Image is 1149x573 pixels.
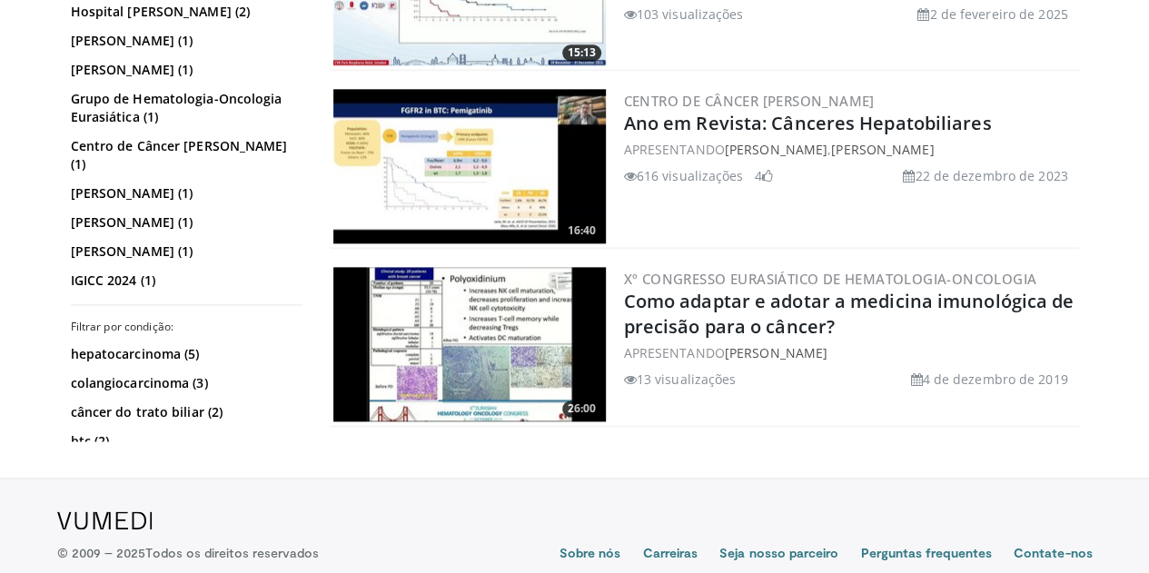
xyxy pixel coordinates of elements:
font: Hospital [PERSON_NAME] (2) [71,3,251,20]
a: Como adaptar e adotar a medicina imunológica de precisão para o câncer? [624,289,1075,339]
font: Contate-nos [1014,545,1093,560]
img: 0740b568-91fc-4148-8a12-a8ec05d026be.300x170_q85_crop-smart_upscale.jpg [333,267,606,421]
a: [PERSON_NAME] (1) [71,242,298,261]
a: Sobre nós [560,544,621,566]
img: Logotipo da VuMedi [57,511,153,529]
a: [PERSON_NAME] (1) [71,61,298,79]
font: colangiocarcinoma (3) [71,374,208,391]
a: câncer do trato biliar (2) [71,403,298,421]
font: IGICC 2024 (1) [71,272,155,289]
a: Hospital [PERSON_NAME] (2) [71,3,298,21]
a: Centro de Câncer [PERSON_NAME] [624,92,875,110]
img: cb97eeef-c075-4795-ab2f-416879661e7e.300x170_q85_crop-smart_upscale.jpg [333,89,606,243]
font: câncer do trato biliar (2) [71,403,223,420]
a: Carreiras [642,544,698,566]
a: [PERSON_NAME] (1) [71,213,298,232]
a: 26:00 [333,267,606,421]
a: Seja nosso parceiro [719,544,838,566]
font: 15:13 [568,44,596,60]
font: 616 visualizações [637,167,744,184]
font: [PERSON_NAME] (1) [71,242,193,260]
a: [PERSON_NAME] [831,141,934,158]
font: Grupo de Hematologia-Oncologia Eurasiática (1) [71,90,282,125]
font: , [827,141,831,158]
a: Perguntas frequentes [860,544,991,566]
font: hepatocarcinoma (5) [71,345,200,362]
font: APRESENTANDO [624,141,725,158]
a: colangiocarcinoma (3) [71,374,298,392]
a: [PERSON_NAME] [725,141,827,158]
font: [PERSON_NAME] (1) [71,61,193,78]
font: 2 de fevereiro de 2025 [929,5,1067,23]
font: Centro de Câncer [PERSON_NAME] (1) [71,137,288,173]
a: Xº Congresso Eurasiático de Hematologia-Oncologia [624,270,1037,288]
a: Contate-nos [1014,544,1093,566]
font: 26:00 [568,400,596,416]
a: [PERSON_NAME] [725,344,827,361]
font: 16:40 [568,222,596,238]
a: [PERSON_NAME] (1) [71,32,298,50]
font: btc (2) [71,432,110,450]
font: 4 de dezembro de 2019 [922,370,1067,388]
font: APRESENTANDO [624,344,725,361]
a: 16:40 [333,89,606,243]
font: Sobre nós [560,545,621,560]
a: [PERSON_NAME] (1) [71,184,298,203]
a: btc (2) [71,432,298,450]
font: Perguntas frequentes [860,545,991,560]
a: Centro de Câncer [PERSON_NAME] (1) [71,137,298,173]
font: 22 de dezembro de 2023 [915,167,1067,184]
a: hepatocarcinoma (5) [71,345,298,363]
font: Filtrar por condição: [71,319,174,334]
font: 103 visualizações [637,5,744,23]
font: © 2009 – 2025 [57,545,146,560]
a: IGICC 2024 (1) [71,272,298,290]
font: [PERSON_NAME] (1) [71,213,193,231]
font: [PERSON_NAME] (1) [71,32,193,49]
font: Seja nosso parceiro [719,545,838,560]
font: [PERSON_NAME] (1) [71,184,193,202]
font: Carreiras [642,545,698,560]
a: Grupo de Hematologia-Oncologia Eurasiática (1) [71,90,298,126]
font: 13 visualizações [637,370,737,388]
font: 4 [754,167,761,184]
font: Todos os direitos reservados [145,545,319,560]
a: Ano em Revista: Cânceres Hepatobiliares [624,111,992,135]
